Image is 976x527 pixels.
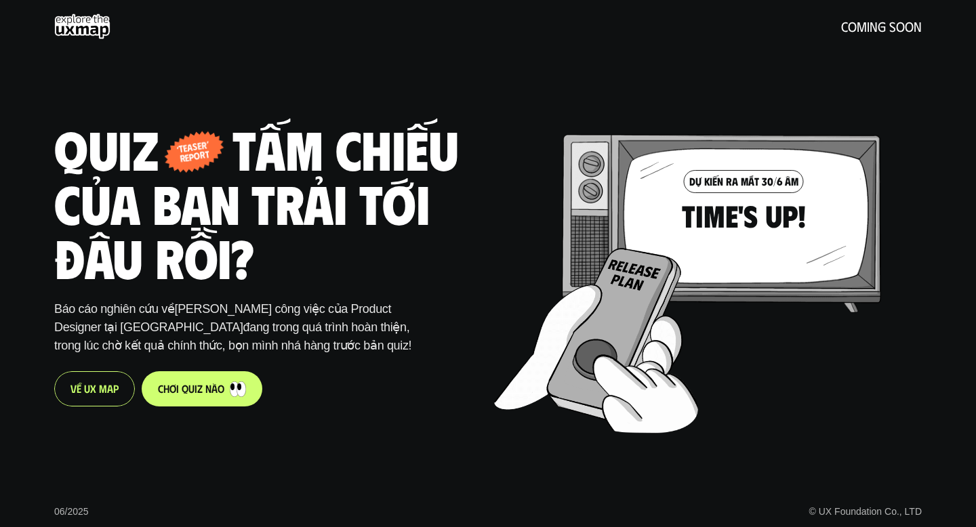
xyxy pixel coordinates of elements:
[176,382,179,395] span: i
[84,382,90,395] span: U
[841,19,922,34] h5: coming soon
[99,382,107,395] span: M
[176,140,209,154] p: ‘teaser’
[182,382,188,395] span: q
[54,121,484,284] h1: Quiz - tấm chiếu của bạn trải tới đâu rồi?
[218,382,224,395] span: o
[211,382,218,395] span: à
[809,506,922,517] a: © UX Foundation Co., LTD
[54,14,922,39] a: coming soon
[54,300,420,355] p: Báo cáo nghiên cứu về đang trong quá trình hoàn thiện, trong lúc chờ kết quả chính thức, bọn mình...
[90,382,96,395] span: X
[163,382,169,395] span: h
[169,382,176,395] span: ơ
[195,382,197,395] span: i
[197,382,203,395] span: z
[113,382,119,395] span: p
[205,382,211,395] span: n
[54,302,394,334] span: [PERSON_NAME] công việc của Product Designer tại [GEOGRAPHIC_DATA]
[107,382,113,395] span: a
[158,382,163,395] span: c
[70,382,77,395] span: V
[77,382,81,395] span: ề
[188,382,195,395] span: u
[54,505,89,519] p: 06/2025
[178,149,211,163] p: report
[142,371,262,406] a: chơiquiznào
